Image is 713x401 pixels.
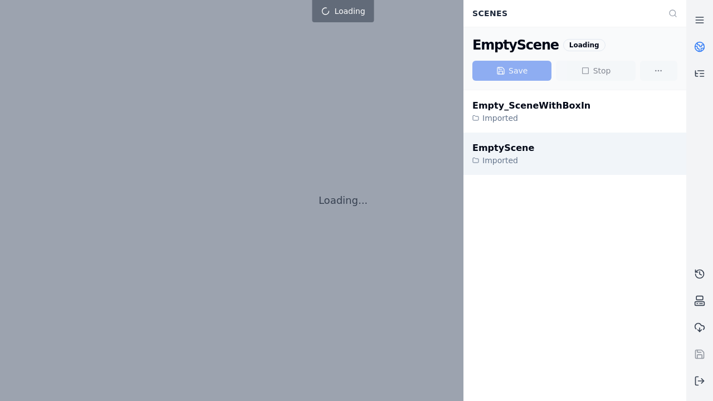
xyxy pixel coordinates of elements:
[472,36,559,54] div: EmptyScene
[319,193,368,208] p: Loading...
[334,6,365,17] span: Loading
[472,113,590,124] div: Imported
[472,155,534,166] div: Imported
[472,141,534,155] div: EmptyScene
[472,99,590,113] div: Empty_SceneWithBoxIn
[466,3,662,24] div: Scenes
[563,39,605,51] div: Loading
